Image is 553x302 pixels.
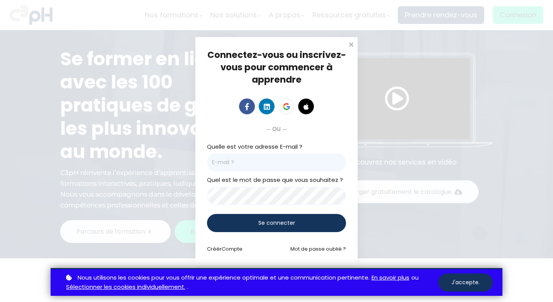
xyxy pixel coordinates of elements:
[64,273,438,292] p: ou .
[207,245,243,253] a: CréérCompte
[222,245,243,253] span: Compte
[207,49,346,86] span: Connectez-vous ou inscrivez-vous pour commencer à apprendre
[207,153,346,171] input: E-mail ?
[258,219,295,227] span: Se connecter
[78,273,370,283] span: Nous utilisons les cookies pour vous offrir une expérience optimale et une communication pertinente.
[66,282,185,292] a: Sélectionner les cookies individuellement.
[371,273,409,283] a: En savoir plus
[290,245,346,253] a: Mot de passe oublié ?
[438,273,493,292] button: J'accepte.
[272,123,281,134] span: ou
